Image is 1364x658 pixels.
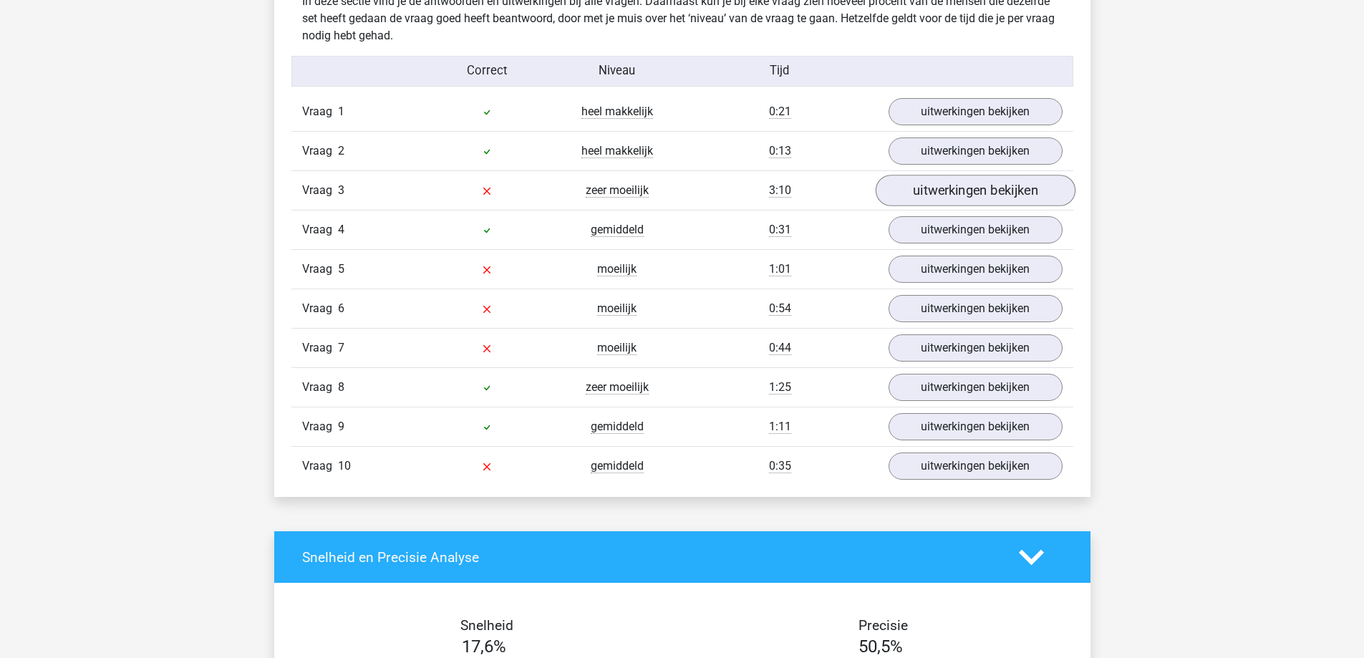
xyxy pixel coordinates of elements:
[338,341,344,354] span: 7
[889,98,1063,125] a: uitwerkingen bekijken
[586,380,649,395] span: zeer moeilijk
[889,413,1063,440] a: uitwerkingen bekijken
[302,339,338,357] span: Vraag
[889,374,1063,401] a: uitwerkingen bekijken
[769,223,791,237] span: 0:31
[769,380,791,395] span: 1:25
[302,221,338,238] span: Vraag
[889,137,1063,165] a: uitwerkingen bekijken
[302,182,338,199] span: Vraag
[858,637,903,657] span: 50,5%
[302,103,338,120] span: Vraag
[699,617,1068,634] h4: Precisie
[338,301,344,315] span: 6
[422,62,552,80] div: Correct
[338,223,344,236] span: 4
[889,295,1063,322] a: uitwerkingen bekijken
[597,301,637,316] span: moeilijk
[769,262,791,276] span: 1:01
[338,262,344,276] span: 5
[338,459,351,473] span: 10
[338,420,344,433] span: 9
[889,334,1063,362] a: uitwerkingen bekijken
[338,144,344,158] span: 2
[769,420,791,434] span: 1:11
[302,379,338,396] span: Vraag
[302,261,338,278] span: Vraag
[552,62,682,80] div: Niveau
[302,458,338,475] span: Vraag
[682,62,877,80] div: Tijd
[597,262,637,276] span: moeilijk
[889,453,1063,480] a: uitwerkingen bekijken
[769,183,791,198] span: 3:10
[302,300,338,317] span: Vraag
[302,418,338,435] span: Vraag
[889,256,1063,283] a: uitwerkingen bekijken
[338,380,344,394] span: 8
[462,637,506,657] span: 17,6%
[597,341,637,355] span: moeilijk
[769,144,791,158] span: 0:13
[586,183,649,198] span: zeer moeilijk
[769,301,791,316] span: 0:54
[889,216,1063,243] a: uitwerkingen bekijken
[769,459,791,473] span: 0:35
[338,183,344,197] span: 3
[591,223,644,237] span: gemiddeld
[875,175,1075,207] a: uitwerkingen bekijken
[769,105,791,119] span: 0:21
[302,617,672,634] h4: Snelheid
[581,105,653,119] span: heel makkelijk
[591,420,644,434] span: gemiddeld
[591,459,644,473] span: gemiddeld
[769,341,791,355] span: 0:44
[302,142,338,160] span: Vraag
[338,105,344,118] span: 1
[302,549,997,566] h4: Snelheid en Precisie Analyse
[581,144,653,158] span: heel makkelijk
